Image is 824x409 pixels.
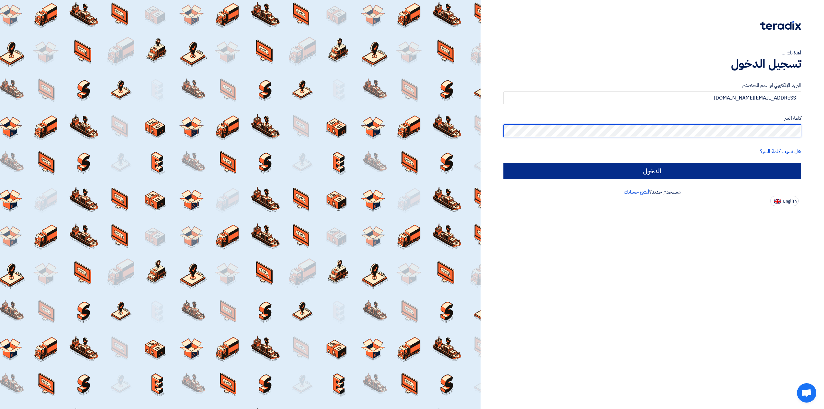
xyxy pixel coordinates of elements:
div: أهلا بك ... [503,49,801,57]
h1: تسجيل الدخول [503,57,801,71]
label: كلمة السر [503,115,801,122]
div: مستخدم جديد؟ [503,188,801,196]
input: الدخول [503,163,801,179]
input: أدخل بريد العمل الإلكتروني او اسم المستخدم الخاص بك ... [503,91,801,104]
a: Open chat [797,383,816,403]
label: البريد الإلكتروني او اسم المستخدم [503,81,801,89]
img: en-US.png [774,199,781,204]
a: أنشئ حسابك [624,188,649,196]
img: Teradix logo [760,21,801,30]
a: هل نسيت كلمة السر؟ [760,147,801,155]
span: English [783,199,797,204]
button: English [770,196,799,206]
